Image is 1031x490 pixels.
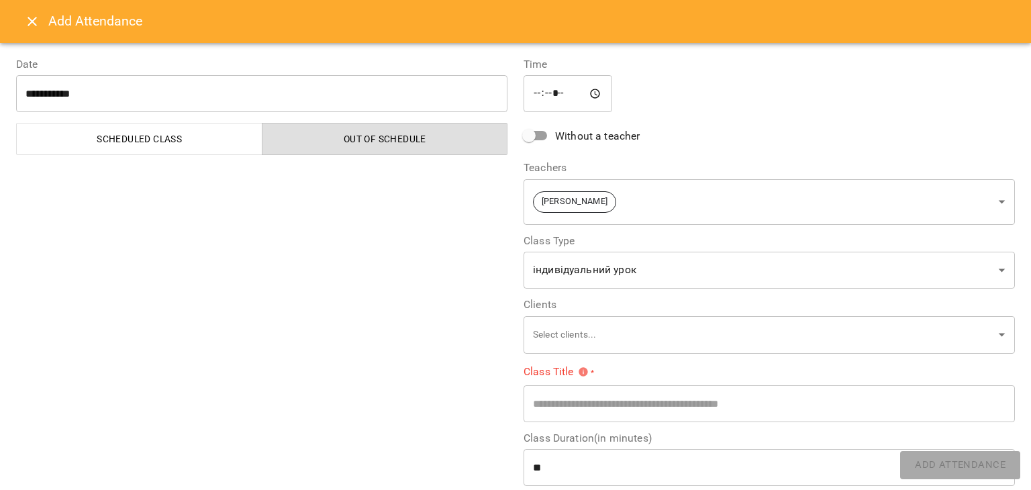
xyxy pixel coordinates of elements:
span: Class Title [524,366,589,377]
div: Select clients... [524,315,1015,354]
label: Teachers [524,162,1015,173]
button: Out of Schedule [262,123,508,155]
svg: Please specify class title or select clients [578,366,589,377]
span: Without a teacher [555,128,640,144]
p: Select clients... [533,328,993,342]
label: Clients [524,299,1015,310]
div: індивідуальний урок [524,252,1015,289]
span: Out of Schedule [271,131,500,147]
label: Time [524,59,1015,70]
span: Scheduled class [25,131,254,147]
label: Class Type [524,236,1015,246]
span: [PERSON_NAME] [534,195,616,208]
button: Close [16,5,48,38]
div: [PERSON_NAME] [524,179,1015,225]
label: Date [16,59,507,70]
label: Class Duration(in minutes) [524,433,1015,444]
button: Scheduled class [16,123,262,155]
h6: Add Attendance [48,11,1015,32]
